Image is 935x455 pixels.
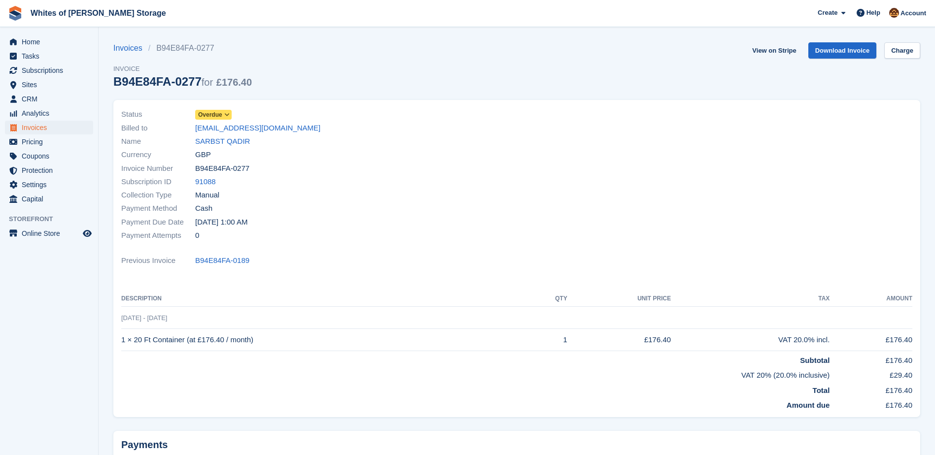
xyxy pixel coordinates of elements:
[22,49,81,63] span: Tasks
[830,351,912,366] td: £176.40
[900,8,926,18] span: Account
[81,227,93,239] a: Preview store
[9,214,98,224] span: Storefront
[22,35,81,49] span: Home
[800,356,830,364] strong: Subtotal
[830,366,912,381] td: £29.40
[121,136,195,147] span: Name
[121,329,530,351] td: 1 × 20 Ft Container (at £176.40 / month)
[5,78,93,92] a: menu
[22,106,81,120] span: Analytics
[195,203,212,214] span: Cash
[195,109,232,120] a: Overdue
[748,42,800,59] a: View on Stripe
[5,149,93,163] a: menu
[5,135,93,149] a: menu
[216,77,252,88] span: £176.40
[22,227,81,240] span: Online Store
[22,64,81,77] span: Subscriptions
[121,230,195,241] span: Payment Attempts
[27,5,170,21] a: Whites of [PERSON_NAME] Storage
[530,291,567,307] th: QTY
[202,77,213,88] span: for
[787,401,830,409] strong: Amount due
[121,123,195,134] span: Billed to
[195,149,211,161] span: GBP
[567,329,671,351] td: £176.40
[22,192,81,206] span: Capital
[866,8,880,18] span: Help
[195,255,249,266] a: B94E84FA-0189
[195,217,247,228] time: 2025-08-31 00:00:00 UTC
[5,178,93,192] a: menu
[121,439,912,451] h2: Payments
[121,291,530,307] th: Description
[113,75,252,88] div: B94E84FA-0277
[5,106,93,120] a: menu
[884,42,920,59] a: Charge
[671,334,830,346] div: VAT 20.0% incl.
[830,396,912,411] td: £176.40
[830,291,912,307] th: Amount
[889,8,899,18] img: Eddie White
[121,203,195,214] span: Payment Method
[195,163,249,174] span: B94E84FA-0277
[113,64,252,74] span: Invoice
[5,92,93,106] a: menu
[808,42,877,59] a: Download Invoice
[121,109,195,120] span: Status
[22,149,81,163] span: Coupons
[22,135,81,149] span: Pricing
[121,314,167,322] span: [DATE] - [DATE]
[530,329,567,351] td: 1
[195,176,216,188] a: 91088
[121,190,195,201] span: Collection Type
[830,381,912,396] td: £176.40
[195,190,219,201] span: Manual
[22,163,81,177] span: Protection
[195,230,199,241] span: 0
[22,78,81,92] span: Sites
[671,291,830,307] th: Tax
[195,123,320,134] a: [EMAIL_ADDRESS][DOMAIN_NAME]
[121,176,195,188] span: Subscription ID
[113,42,252,54] nav: breadcrumbs
[121,163,195,174] span: Invoice Number
[5,163,93,177] a: menu
[5,35,93,49] a: menu
[567,291,671,307] th: Unit Price
[5,49,93,63] a: menu
[830,329,912,351] td: £176.40
[195,136,250,147] a: SARBST QADIR
[5,227,93,240] a: menu
[121,217,195,228] span: Payment Due Date
[22,92,81,106] span: CRM
[818,8,837,18] span: Create
[5,192,93,206] a: menu
[22,178,81,192] span: Settings
[5,121,93,134] a: menu
[113,42,148,54] a: Invoices
[22,121,81,134] span: Invoices
[813,386,830,394] strong: Total
[5,64,93,77] a: menu
[121,366,830,381] td: VAT 20% (20.0% inclusive)
[121,255,195,266] span: Previous Invoice
[121,149,195,161] span: Currency
[198,110,222,119] span: Overdue
[8,6,23,21] img: stora-icon-8386f47178a22dfd0bd8f6a31ec36ba5ce8667c1dd55bd0f319d3a0aa187defe.svg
